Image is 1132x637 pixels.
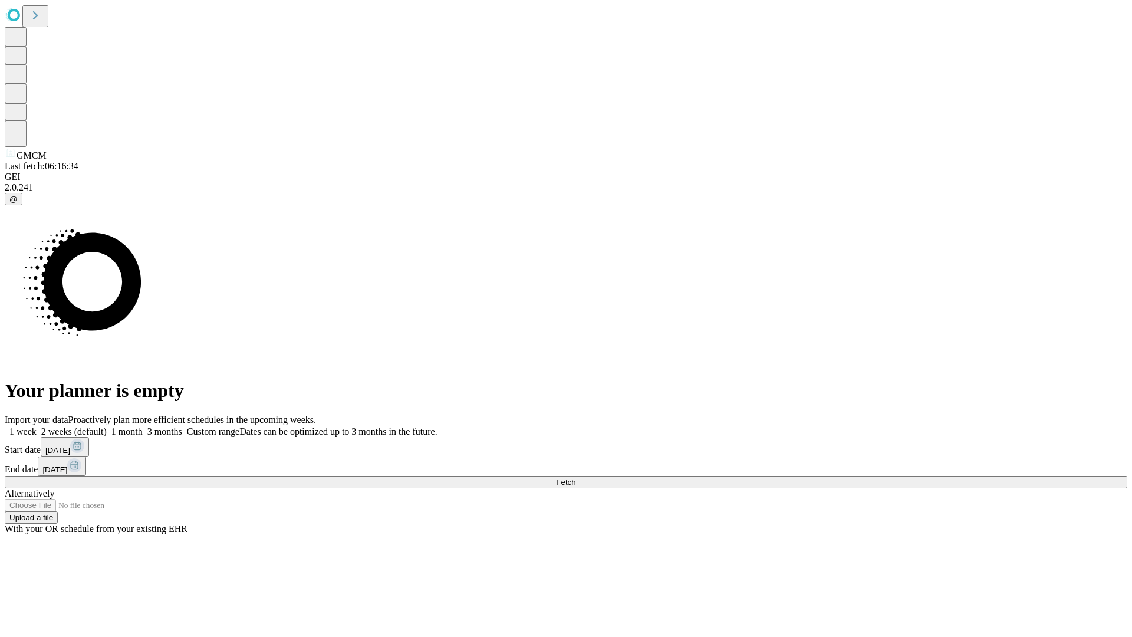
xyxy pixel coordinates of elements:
[17,150,47,160] span: GMCM
[111,426,143,436] span: 1 month
[5,488,54,498] span: Alternatively
[187,426,239,436] span: Custom range
[5,172,1127,182] div: GEI
[5,161,78,171] span: Last fetch: 06:16:34
[239,426,437,436] span: Dates can be optimized up to 3 months in the future.
[556,478,575,487] span: Fetch
[45,446,70,455] span: [DATE]
[5,511,58,524] button: Upload a file
[41,437,89,457] button: [DATE]
[9,195,18,203] span: @
[5,524,187,534] span: With your OR schedule from your existing EHR
[5,380,1127,402] h1: Your planner is empty
[5,415,68,425] span: Import your data
[9,426,37,436] span: 1 week
[5,476,1127,488] button: Fetch
[38,457,86,476] button: [DATE]
[42,465,67,474] span: [DATE]
[147,426,182,436] span: 3 months
[5,457,1127,476] div: End date
[41,426,107,436] span: 2 weeks (default)
[5,437,1127,457] div: Start date
[5,193,22,205] button: @
[5,182,1127,193] div: 2.0.241
[68,415,316,425] span: Proactively plan more efficient schedules in the upcoming weeks.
